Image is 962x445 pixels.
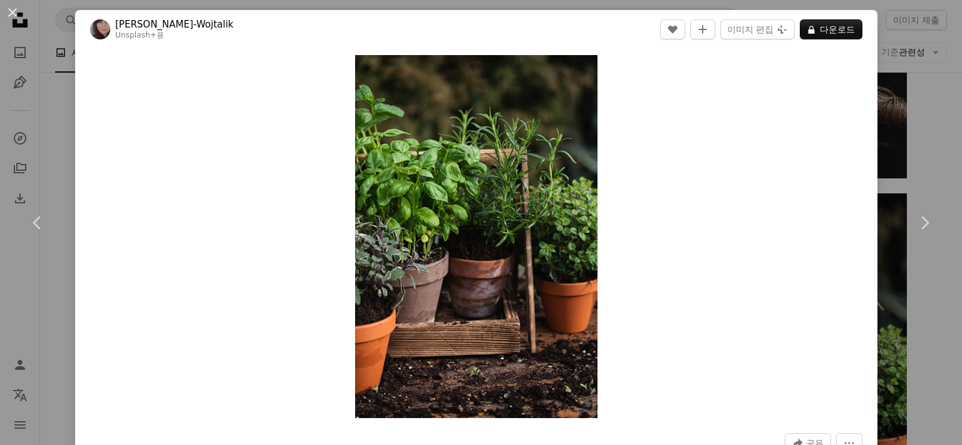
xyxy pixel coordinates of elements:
button: 이미지 편집 [720,19,795,39]
button: 컬렉션에 추가 [690,19,715,39]
button: 다운로드 [800,19,862,39]
img: 나무 쟁반 위에 앉아 있는 화분 그룹 [355,55,597,418]
button: 좋아요 [660,19,685,39]
a: [PERSON_NAME]-Wojtalik [115,18,234,31]
img: Anna Jakutajc-Wojtalik의 프로필로 이동 [90,19,110,39]
button: 이 이미지 확대 [355,55,597,418]
div: 용 [115,31,234,41]
a: Unsplash+ [115,31,157,39]
a: 다음 [887,163,962,283]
